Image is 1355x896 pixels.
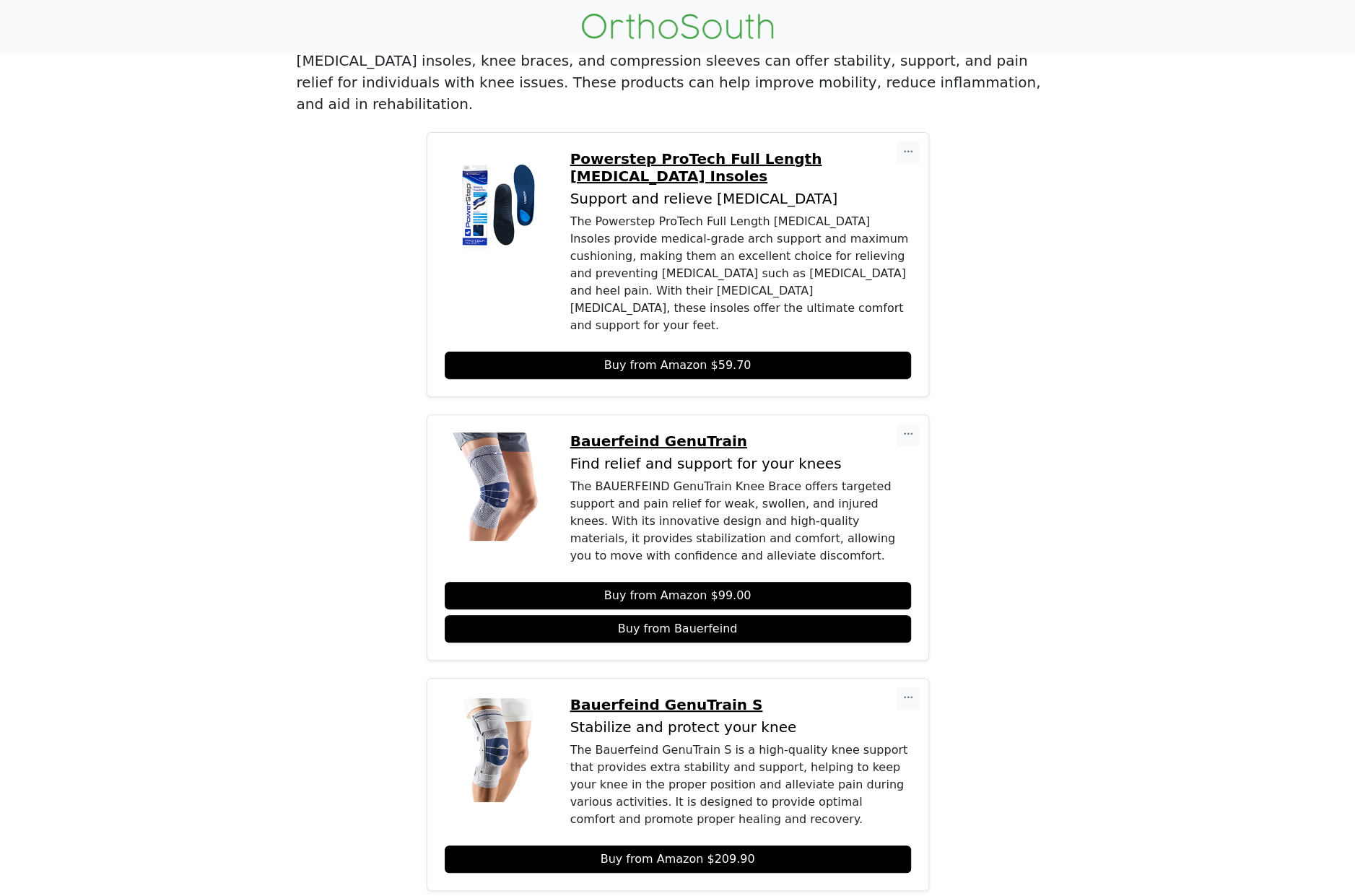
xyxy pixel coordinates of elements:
a: Powerstep ProTech Full Length [MEDICAL_DATA] Insoles [570,150,911,185]
img: Powerstep ProTech Full Length Orthotic Insoles [445,150,553,258]
a: Buy from Amazon $59.70 [445,352,911,379]
a: Bauerfeind GenuTrain [570,432,911,450]
div: The Bauerfeind GenuTrain S is a high-quality knee support that provides extra stability and suppo... [570,741,911,828]
p: The knee joint is susceptible to injuries and conditions that can cause pain and discomfort. [MED... [297,28,1059,115]
a: Buy from Bauerfeind [445,615,911,643]
p: Stabilize and protect your knee [570,719,911,736]
a: Bauerfeind GenuTrain S [570,696,911,713]
img: OrthoSouth [582,14,773,39]
p: Support and relieve [MEDICAL_DATA] [570,191,911,207]
p: Find relief and support for your knees [570,456,911,472]
div: The Powerstep ProTech Full Length [MEDICAL_DATA] Insoles provide medical-grade arch support and m... [570,213,911,334]
img: Bauerfeind GenuTrain S [445,696,553,804]
a: Buy from Amazon $209.90 [445,845,911,873]
img: Bauerfeind GenuTrain [445,432,553,541]
div: The BAUERFEIND GenuTrain Knee Brace offers targeted support and pain relief for weak, swollen, an... [570,478,911,565]
a: Buy from Amazon $99.00 [445,582,911,609]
